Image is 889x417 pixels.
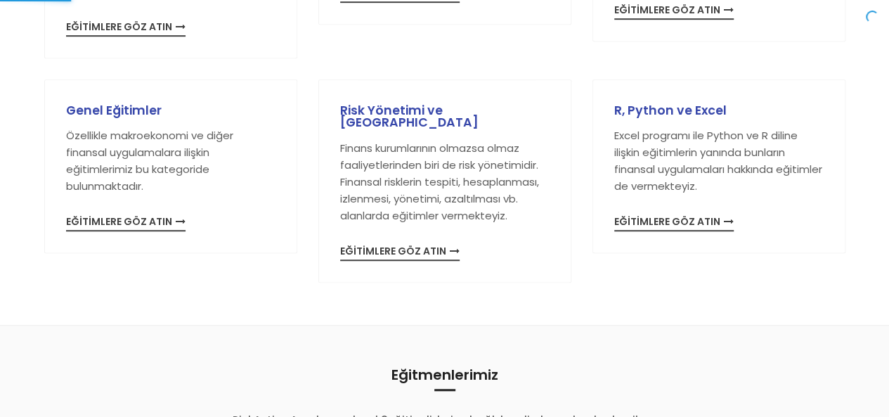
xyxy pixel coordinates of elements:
h3: Genel Eğitimler [66,105,275,117]
p: Özellikle makroekonomi ve diğer finansal uygulamalara ilişkin eğitimlerimiz bu kategoride bulunma... [66,127,275,195]
h3: Risk Yönetimi ve [GEOGRAPHIC_DATA] [340,105,550,129]
a: Genel EğitimlerÖzellikle makroekonomi ve diğer finansal uygulamalara ilişkin eğitimlerimiz bu kat... [66,105,275,229]
h2: Eğitmenlerimiz [44,368,845,391]
a: R, Python ve ExcelExcel programı ile Python ve R diline ilişkin eğitimlerin yanında bunların fina... [614,105,824,229]
h3: R, Python ve Excel [614,105,824,117]
span: EĞİTİMLERE GÖZ ATIN [340,246,460,261]
span: EĞİTİMLERE GÖZ ATIN [66,217,186,231]
a: Risk Yönetimi ve [GEOGRAPHIC_DATA]Finans kurumlarının olmazsa olmaz faaliyetlerinden biri de risk... [340,105,550,258]
span: EĞİTİMLERE GÖZ ATIN [66,22,186,37]
span: EĞİTİMLERE GÖZ ATIN [614,5,734,20]
span: EĞİTİMLERE GÖZ ATIN [614,217,734,231]
p: Finans kurumlarının olmazsa olmaz faaliyetlerinden biri de risk yönetimidir. Finansal risklerin t... [340,140,550,224]
p: Excel programı ile Python ve R diline ilişkin eğitimlerin yanında bunların finansal uygulamaları ... [614,127,824,195]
